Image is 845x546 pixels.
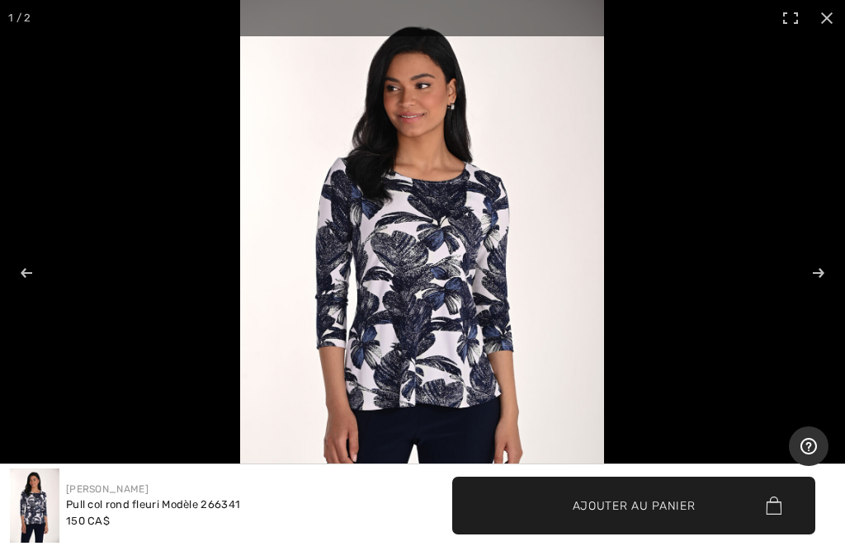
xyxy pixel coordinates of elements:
div: Pull col rond fleuri Modèle 266341 [66,497,240,513]
img: Bag.svg [766,497,781,515]
a: [PERSON_NAME] [66,483,149,495]
iframe: Ouvre un widget dans lequel vous pouvez trouver plus d’informations [789,426,828,468]
img: Pull Col Rond Fleuri mod&egrave;le 266341 [10,468,59,543]
span: Ajouter au panier [573,497,696,514]
span: 150 CA$ [66,515,110,527]
button: Next (arrow right) [779,232,837,314]
button: Previous (arrow left) [8,232,66,314]
button: Ajouter au panier [452,477,815,534]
